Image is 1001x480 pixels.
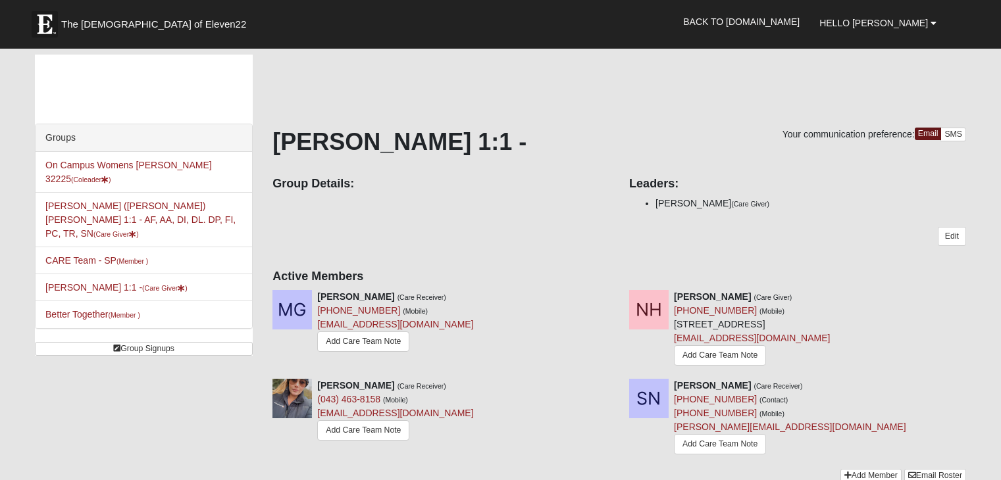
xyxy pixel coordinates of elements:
span: The [DEMOGRAPHIC_DATA] of Eleven22 [61,18,246,31]
a: Add Care Team Note [317,420,409,441]
small: (Care Giver) [754,293,792,301]
small: (Care Receiver) [754,382,802,390]
a: SMS [940,128,966,141]
small: (Contact) [759,396,788,404]
a: [PHONE_NUMBER] [674,408,757,418]
strong: [PERSON_NAME] [674,380,751,391]
small: (Mobile) [383,396,408,404]
a: [PHONE_NUMBER] [317,305,400,316]
a: [PERSON_NAME] 1:1 -(Care Giver) [45,282,188,293]
a: [EMAIL_ADDRESS][DOMAIN_NAME] [674,333,830,343]
h4: Group Details: [272,177,609,191]
a: On Campus Womens [PERSON_NAME] 32225(Coleader) [45,160,212,184]
small: (Care Receiver) [398,293,446,301]
h1: [PERSON_NAME] 1:1 - [272,128,966,156]
li: [PERSON_NAME] [655,197,966,210]
strong: [PERSON_NAME] [674,291,751,302]
span: Your communication preference: [783,129,915,139]
a: [PHONE_NUMBER] [674,394,757,404]
small: (Mobile) [403,307,428,315]
span: Hello [PERSON_NAME] [819,18,928,28]
div: Groups [36,124,252,152]
small: (Mobile) [759,410,784,418]
small: (Mobile) [759,307,784,315]
a: Add Care Team Note [674,345,766,366]
h4: Leaders: [629,177,966,191]
strong: [PERSON_NAME] [317,291,394,302]
a: Hello [PERSON_NAME] [809,7,946,39]
a: Add Care Team Note [674,434,766,454]
a: Group Signups [35,342,253,356]
img: Eleven22 logo [32,11,58,37]
a: CARE Team - SP(Member ) [45,255,148,266]
small: (Care Giver ) [142,284,188,292]
small: (Member ) [116,257,148,265]
small: (Care Giver ) [93,230,139,238]
a: [PHONE_NUMBER] [674,305,757,316]
small: (Member ) [109,311,140,319]
h4: Active Members [272,270,966,284]
a: (043) 463-8158 [317,394,380,404]
small: (Coleader ) [71,176,111,183]
a: [PERSON_NAME][EMAIL_ADDRESS][DOMAIN_NAME] [674,421,906,432]
a: Back to [DOMAIN_NAME] [673,5,809,38]
a: [EMAIL_ADDRESS][DOMAIN_NAME] [317,319,473,329]
a: [PERSON_NAME] ([PERSON_NAME]) [PERSON_NAME] 1:1 - AF, AA, DI, DL. DP, FI, PC, TR, SN(Care Giver) [45,201,236,239]
a: Add Care Team Note [317,331,409,352]
small: (Care Giver) [731,200,769,208]
a: Edit [938,227,966,246]
small: (Care Receiver) [398,382,446,390]
a: The [DEMOGRAPHIC_DATA] of Eleven22 [25,5,288,37]
a: Better Together(Member ) [45,309,140,320]
div: [STREET_ADDRESS] [674,290,830,369]
strong: [PERSON_NAME] [317,380,394,391]
a: [EMAIL_ADDRESS][DOMAIN_NAME] [317,408,473,418]
a: Email [915,128,942,140]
